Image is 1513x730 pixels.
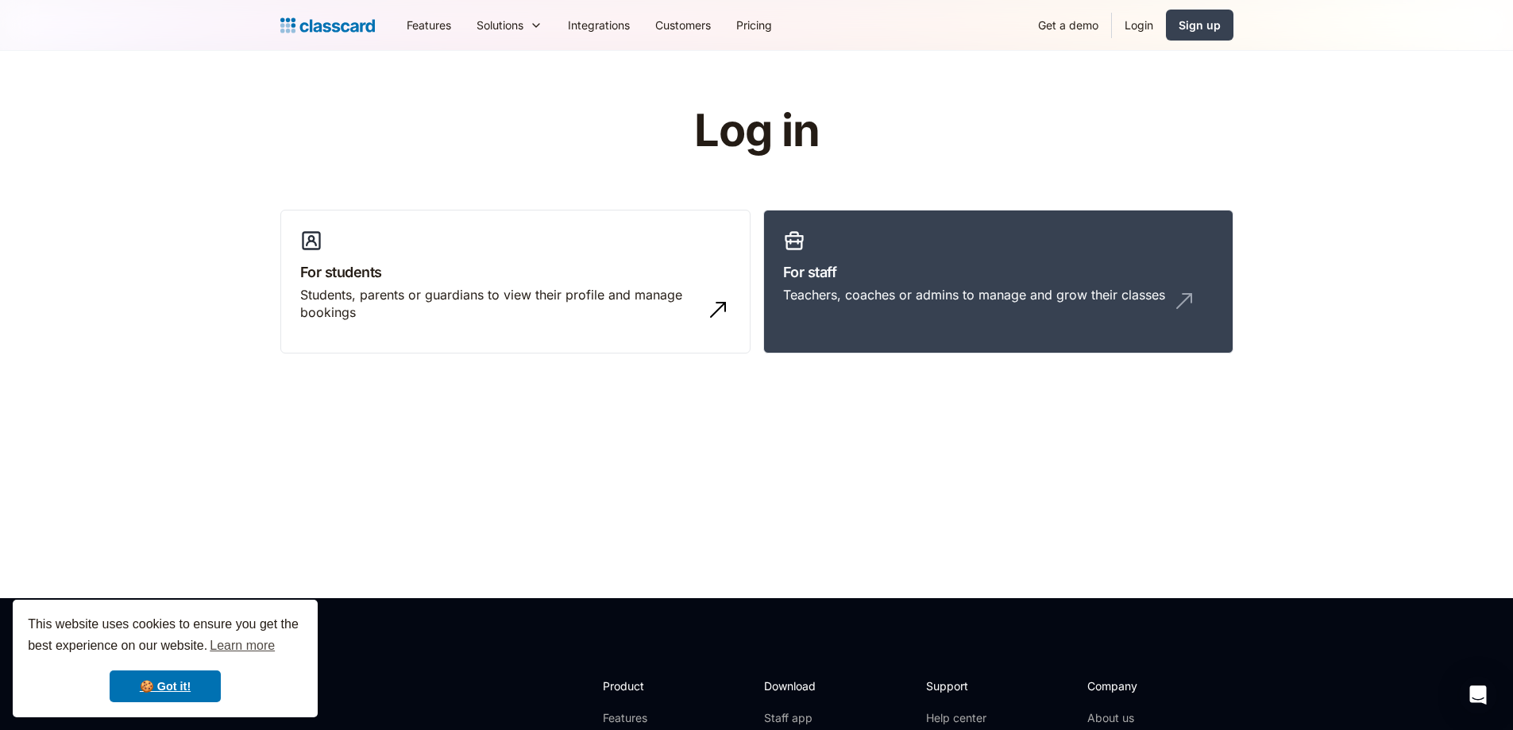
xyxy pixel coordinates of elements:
[280,14,375,37] a: Logo
[1112,7,1166,43] a: Login
[1179,17,1221,33] div: Sign up
[110,670,221,702] a: dismiss cookie message
[764,710,829,726] a: Staff app
[504,106,1009,156] h1: Log in
[555,7,643,43] a: Integrations
[783,286,1165,303] div: Teachers, coaches or admins to manage and grow their classes
[280,210,751,354] a: For studentsStudents, parents or guardians to view their profile and manage bookings
[603,678,688,694] h2: Product
[477,17,523,33] div: Solutions
[603,710,688,726] a: Features
[1459,676,1497,714] div: Open Intercom Messenger
[300,286,699,322] div: Students, parents or guardians to view their profile and manage bookings
[464,7,555,43] div: Solutions
[28,615,303,658] span: This website uses cookies to ensure you get the best experience on our website.
[1025,7,1111,43] a: Get a demo
[1087,710,1193,726] a: About us
[763,210,1233,354] a: For staffTeachers, coaches or admins to manage and grow their classes
[300,261,731,283] h3: For students
[724,7,785,43] a: Pricing
[764,678,829,694] h2: Download
[13,600,318,717] div: cookieconsent
[926,678,990,694] h2: Support
[643,7,724,43] a: Customers
[394,7,464,43] a: Features
[926,710,990,726] a: Help center
[1087,678,1193,694] h2: Company
[783,261,1214,283] h3: For staff
[207,634,277,658] a: learn more about cookies
[1166,10,1233,41] a: Sign up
